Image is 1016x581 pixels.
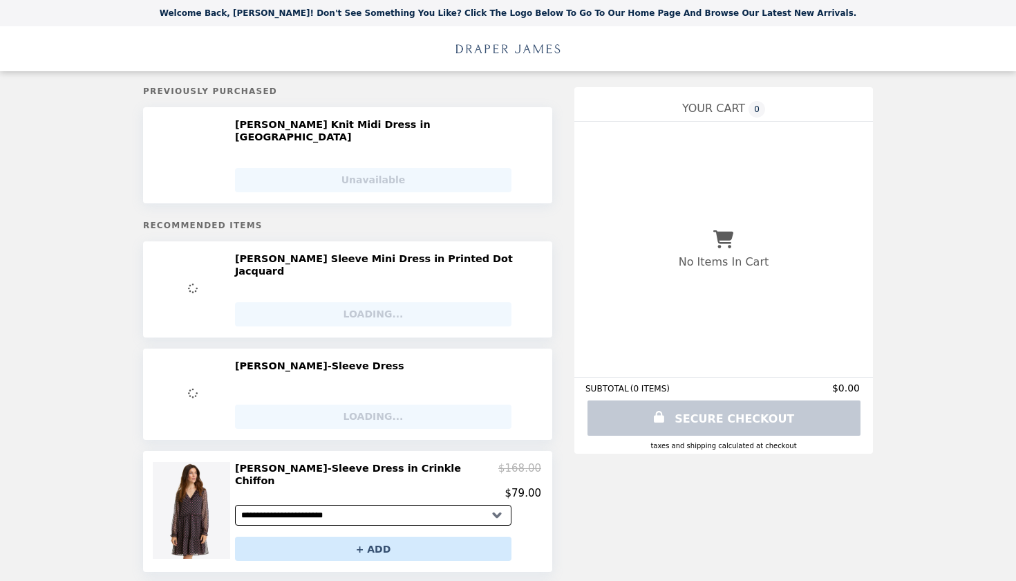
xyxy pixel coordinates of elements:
[153,462,234,559] img: Lorrie Long-Sleeve Dress in Crinkle Chiffon
[585,442,862,450] div: Taxes and Shipping calculated at checkout
[235,118,531,144] h2: [PERSON_NAME] Knit Midi Dress in [GEOGRAPHIC_DATA]
[498,462,541,488] p: $168.00
[585,384,630,394] span: SUBTOTAL
[630,384,670,394] span: ( 0 ITEMS )
[235,537,511,561] button: + ADD
[505,487,542,499] p: $79.00
[450,35,566,63] img: Brand Logo
[143,221,552,230] h5: Recommended Items
[235,505,511,526] select: Select a product variant
[143,86,552,96] h5: Previously Purchased
[235,462,498,488] h2: [PERSON_NAME]-Sleeve Dress in Crinkle Chiffon
[235,252,531,278] h2: [PERSON_NAME] Sleeve Mini Dress in Printed Dot Jacquard
[235,360,410,372] h2: [PERSON_NAME]-Sleeve Dress
[679,255,769,268] p: No Items In Cart
[749,101,765,118] span: 0
[682,102,745,115] span: YOUR CART
[832,382,862,394] span: $0.00
[160,8,857,18] p: Welcome Back, [PERSON_NAME]! Don't see something you like? Click the logo below to go to our home...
